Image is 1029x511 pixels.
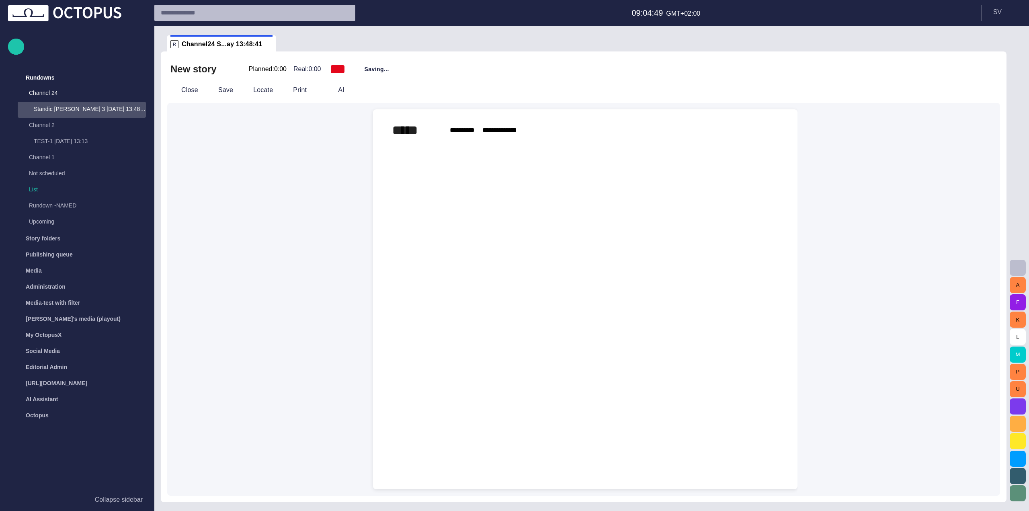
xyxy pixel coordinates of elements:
div: List [13,182,146,198]
p: Upcoming [29,218,130,226]
p: Media-test with filter [26,299,80,307]
p: S V [993,7,1002,17]
p: Real: 0:00 [293,64,321,74]
button: Save [204,83,236,97]
ul: main menu [8,70,146,423]
div: Publishing queue [8,246,146,263]
img: Octopus News Room [8,5,121,21]
p: Rundown -NAMED [29,201,130,209]
p: AI Assistant [26,395,58,403]
button: F [1010,294,1026,310]
p: List [29,185,146,193]
button: SV [987,5,1024,19]
span: Saving... [365,65,389,73]
div: [PERSON_NAME]'s media (playout) [8,311,146,327]
button: K [1010,312,1026,328]
button: Print [279,83,321,97]
p: R [170,40,178,48]
button: L [1010,329,1026,345]
h2: New story [170,63,217,76]
div: RChannel24 S...ay 13:48:41 [167,35,276,51]
p: My OctopusX [26,331,61,339]
span: Channel24 S...ay 13:48:41 [182,40,262,48]
p: Rundowns [26,74,55,82]
p: Collapse sidebar [95,495,143,505]
p: Planned: 0:00 [249,64,287,74]
button: Close [167,83,201,97]
div: AI Assistant [8,391,146,407]
p: Media [26,267,42,275]
p: Social Media [26,347,60,355]
p: Not scheduled [29,169,130,177]
div: Octopus [8,407,146,423]
div: Standic [PERSON_NAME] 3 [DATE] 13:48:41 [18,102,146,118]
p: Publishing queue [26,250,73,259]
p: GMT+02:00 [666,9,700,18]
div: Media-test with filter [8,295,146,311]
button: A [1010,277,1026,293]
p: Channel 2 [29,121,130,129]
button: P [1010,364,1026,380]
p: Administration [26,283,66,291]
p: Channel 24 [29,89,130,97]
p: TEST-1 [DATE] 13:13 [34,137,146,145]
h6: 09:04:49 [631,6,663,19]
p: Octopus [26,411,49,419]
p: Story folders [26,234,60,242]
button: U [1010,381,1026,397]
p: [PERSON_NAME]'s media (playout) [26,315,121,323]
p: Channel 1 [29,153,130,161]
div: Media [8,263,146,279]
div: TEST-1 [DATE] 13:13 [18,134,146,150]
div: [URL][DOMAIN_NAME] [8,375,146,391]
button: M [1010,347,1026,363]
button: Collapse sidebar [8,492,146,508]
p: [URL][DOMAIN_NAME] [26,379,87,387]
p: Editorial Admin [26,363,67,371]
p: Standic [PERSON_NAME] 3 [DATE] 13:48:41 [34,105,146,113]
button: AI [324,83,347,97]
button: Locate [239,83,276,97]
